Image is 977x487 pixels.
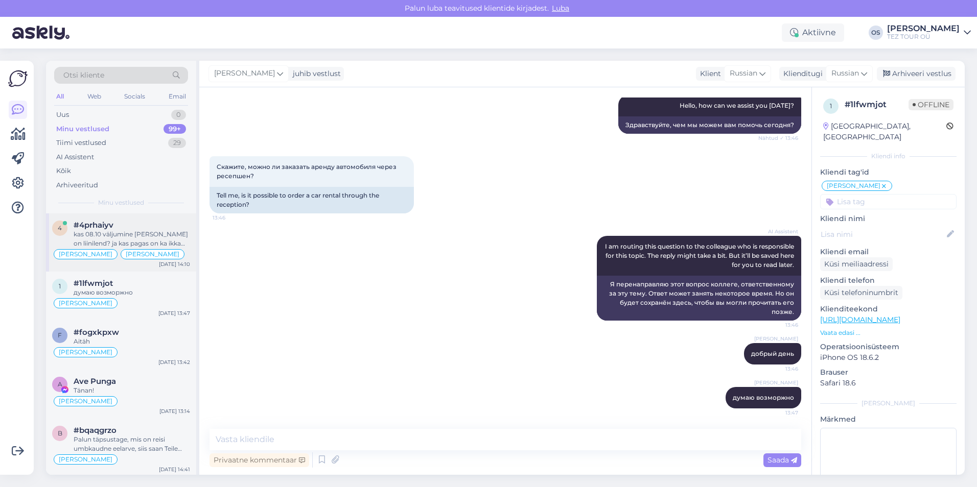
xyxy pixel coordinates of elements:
[820,342,957,352] p: Operatsioonisüsteem
[760,365,798,373] span: 13:46
[8,69,28,88] img: Askly Logo
[887,25,971,41] a: [PERSON_NAME]TEZ TOUR OÜ
[820,167,957,178] p: Kliendi tag'id
[696,68,721,79] div: Klient
[820,152,957,161] div: Kliendi info
[549,4,572,13] span: Luba
[760,409,798,417] span: 13:47
[210,453,309,467] div: Privaatne kommentaar
[767,455,797,465] span: Saada
[159,466,190,473] div: [DATE] 14:41
[821,229,945,240] input: Lisa nimi
[54,90,66,103] div: All
[820,286,902,300] div: Küsi telefoninumbrit
[85,90,103,103] div: Web
[164,124,186,134] div: 99+
[74,288,190,297] div: думаю возморжно
[214,68,275,79] span: [PERSON_NAME]
[56,138,106,148] div: Tiimi vestlused
[59,398,112,404] span: [PERSON_NAME]
[167,90,188,103] div: Email
[760,228,798,235] span: AI Assistent
[213,214,251,222] span: 13:46
[754,335,798,343] span: [PERSON_NAME]
[74,435,190,453] div: Palun täpsustage, mis on reisi umbkaudne eelarve, siis saan Teile teha personaalse reisipakkumise.
[618,116,801,134] div: Здравствуйте, чем мы можем вам помочь сегодня?
[158,358,190,366] div: [DATE] 13:42
[754,379,798,386] span: [PERSON_NAME]
[779,68,823,79] div: Klienditugi
[820,315,900,324] a: [URL][DOMAIN_NAME]
[159,407,190,415] div: [DATE] 13:14
[122,90,147,103] div: Socials
[56,124,109,134] div: Minu vestlused
[56,180,98,190] div: Arhiveeritud
[59,282,61,290] span: 1
[733,394,794,401] span: думаю возморжно
[289,68,341,79] div: juhib vestlust
[877,67,956,81] div: Arhiveeri vestlus
[58,224,62,232] span: 4
[74,377,116,386] span: Ave Punga
[605,242,796,269] span: I am routing this question to the colleague who is responsible for this topic. The reply might ta...
[210,187,414,213] div: Tell me, is it possible to order a car rental through the reception?
[820,399,957,408] div: [PERSON_NAME]
[820,352,957,363] p: iPhone OS 18.6.2
[820,247,957,257] p: Kliendi email
[59,300,112,306] span: [PERSON_NAME]
[126,251,179,257] span: [PERSON_NAME]
[58,380,62,388] span: A
[597,276,801,321] div: Я перенаправляю этот вопрос коллеге, ответственному за эту тему. Ответ может занять некоторое вре...
[74,426,117,435] span: #bqaqgrzo
[820,275,957,286] p: Kliendi telefon
[680,102,794,109] span: Hello, how can we assist you [DATE]?
[845,99,909,111] div: # 1lfwmjot
[59,251,112,257] span: [PERSON_NAME]
[74,337,190,346] div: Aitäh
[820,257,893,271] div: Küsi meiliaadressi
[217,163,398,180] span: Скажите, можно ли заказать аренду автомобиля через ресепшен?
[56,166,71,176] div: Kõik
[63,70,104,81] span: Otsi kliente
[820,304,957,314] p: Klienditeekond
[820,414,957,425] p: Märkmed
[887,25,960,33] div: [PERSON_NAME]
[887,33,960,41] div: TEZ TOUR OÜ
[56,110,69,120] div: Uus
[74,279,113,288] span: #1lfwmjot
[74,230,190,248] div: kas 08.10 väljumine [PERSON_NAME] on liinilend? ja kas pagas on ka ikka hinnas?
[751,350,794,357] span: добрый день
[820,213,957,224] p: Kliendi nimi
[74,386,190,395] div: Tänan!
[909,99,953,110] span: Offline
[820,328,957,337] p: Vaata edasi ...
[831,68,859,79] span: Russian
[820,378,957,388] p: Safari 18.6
[758,134,798,142] span: Nähtud ✓ 13:46
[830,102,832,110] span: 1
[58,331,62,339] span: f
[820,367,957,378] p: Brauser
[782,23,844,42] div: Aktiivne
[56,152,94,162] div: AI Assistent
[59,456,112,462] span: [PERSON_NAME]
[827,183,880,189] span: [PERSON_NAME]
[158,309,190,317] div: [DATE] 13:47
[869,26,883,40] div: OS
[171,110,186,120] div: 0
[98,198,144,207] span: Minu vestlused
[820,194,957,209] input: Lisa tag
[760,321,798,329] span: 13:46
[59,349,112,355] span: [PERSON_NAME]
[730,68,757,79] span: Russian
[74,328,119,337] span: #fogxkpxw
[823,121,946,142] div: [GEOGRAPHIC_DATA], [GEOGRAPHIC_DATA]
[168,138,186,148] div: 29
[159,260,190,268] div: [DATE] 14:10
[58,429,62,437] span: b
[74,221,113,230] span: #4prhaiyv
